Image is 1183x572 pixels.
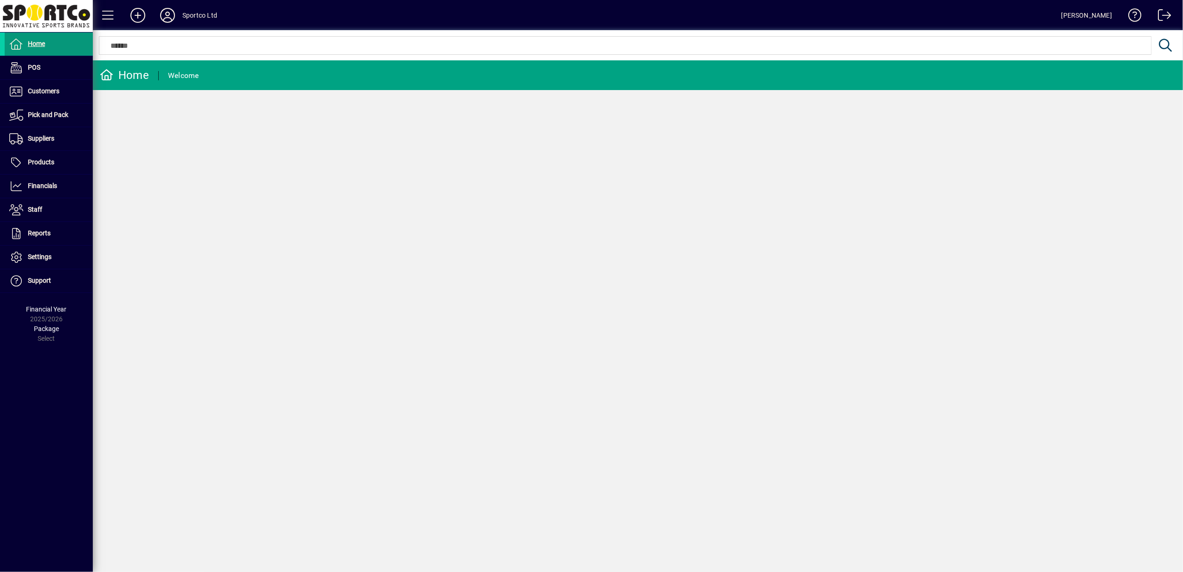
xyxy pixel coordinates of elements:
[100,68,149,83] div: Home
[26,305,67,313] span: Financial Year
[5,104,93,127] a: Pick and Pack
[5,56,93,79] a: POS
[28,158,54,166] span: Products
[5,151,93,174] a: Products
[5,222,93,245] a: Reports
[5,80,93,103] a: Customers
[28,111,68,118] span: Pick and Pack
[28,135,54,142] span: Suppliers
[34,325,59,332] span: Package
[5,269,93,292] a: Support
[1121,2,1142,32] a: Knowledge Base
[5,127,93,150] a: Suppliers
[28,229,51,237] span: Reports
[123,7,153,24] button: Add
[182,8,217,23] div: Sportco Ltd
[1151,2,1171,32] a: Logout
[28,253,52,260] span: Settings
[28,64,40,71] span: POS
[168,68,199,83] div: Welcome
[5,198,93,221] a: Staff
[28,40,45,47] span: Home
[5,246,93,269] a: Settings
[28,182,57,189] span: Financials
[5,175,93,198] a: Financials
[28,206,42,213] span: Staff
[1061,8,1112,23] div: [PERSON_NAME]
[28,277,51,284] span: Support
[153,7,182,24] button: Profile
[28,87,59,95] span: Customers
